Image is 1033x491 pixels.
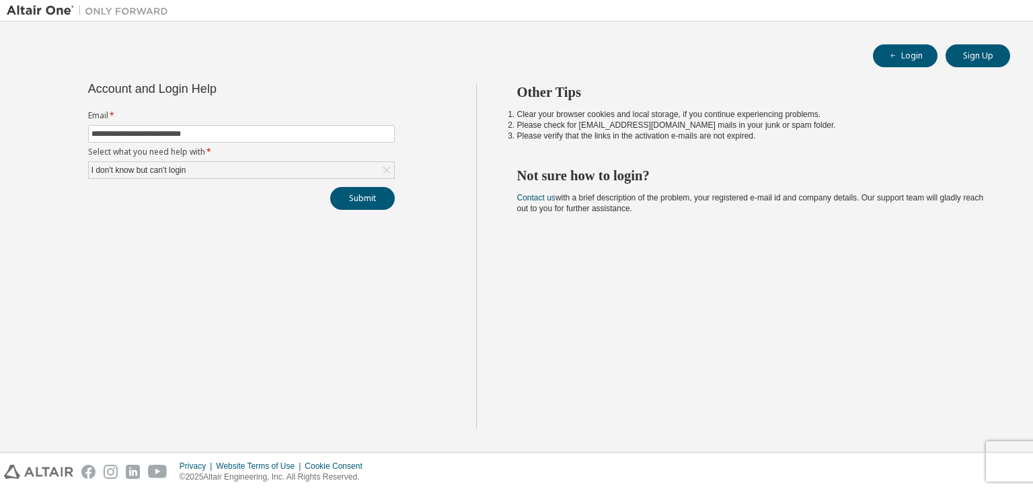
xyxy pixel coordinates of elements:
[517,120,987,130] li: Please check for [EMAIL_ADDRESS][DOMAIN_NAME] mails in your junk or spam folder.
[517,193,556,202] a: Contact us
[81,465,95,479] img: facebook.svg
[517,193,984,213] span: with a brief description of the problem, your registered e-mail id and company details. Our suppo...
[517,83,987,101] h2: Other Tips
[330,187,395,210] button: Submit
[517,109,987,120] li: Clear your browser cookies and local storage, if you continue experiencing problems.
[104,465,118,479] img: instagram.svg
[88,147,395,157] label: Select what you need help with
[4,465,73,479] img: altair_logo.svg
[517,167,987,184] h2: Not sure how to login?
[305,461,370,471] div: Cookie Consent
[180,461,216,471] div: Privacy
[946,44,1010,67] button: Sign Up
[126,465,140,479] img: linkedin.svg
[180,471,371,483] p: © 2025 Altair Engineering, Inc. All Rights Reserved.
[873,44,938,67] button: Login
[89,162,394,178] div: I don't know but can't login
[517,130,987,141] li: Please verify that the links in the activation e-mails are not expired.
[216,461,305,471] div: Website Terms of Use
[148,465,167,479] img: youtube.svg
[7,4,175,17] img: Altair One
[88,83,334,94] div: Account and Login Help
[89,163,188,178] div: I don't know but can't login
[88,110,395,121] label: Email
